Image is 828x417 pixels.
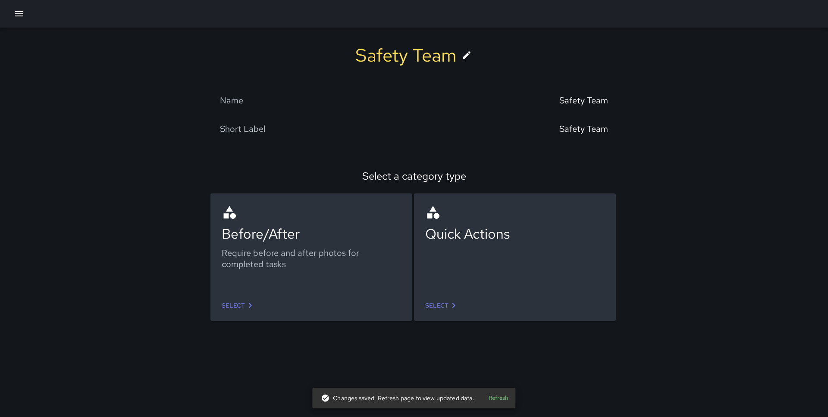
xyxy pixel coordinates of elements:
button: Refresh [485,392,512,405]
div: Safety Team [559,95,608,106]
div: Require before and after photos for completed tasks [222,247,401,270]
div: Safety Team [355,43,456,67]
a: Select [218,298,259,314]
div: Quick Actions [425,224,605,243]
div: Name [220,95,243,106]
div: Short Label [220,123,265,134]
div: Select a category type [18,169,810,183]
div: Changes saved. Refresh page to view updated data. [321,390,474,406]
div: Safety Team [559,123,608,134]
div: Before/After [222,224,401,243]
a: Select [422,298,462,314]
